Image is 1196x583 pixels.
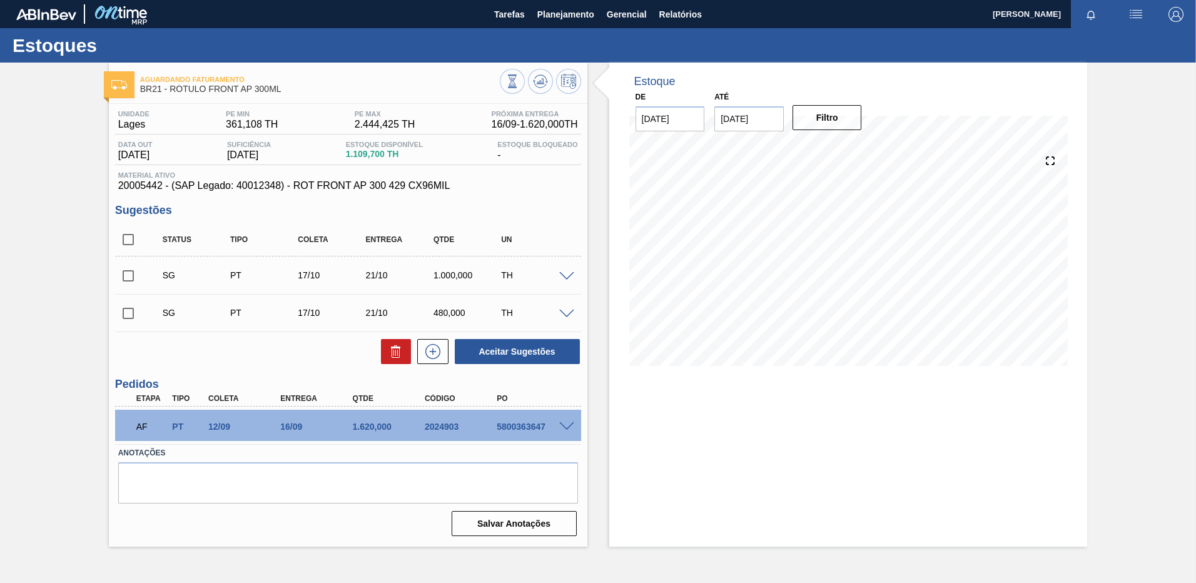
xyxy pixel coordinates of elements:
[492,110,578,118] span: Próxima Entrega
[118,150,153,161] span: [DATE]
[363,308,438,318] div: 21/10/2025
[355,110,415,118] span: PE MAX
[13,38,235,53] h1: Estoques
[160,270,235,280] div: Sugestão Criada
[494,394,574,403] div: PO
[160,308,235,318] div: Sugestão Criada
[793,105,862,130] button: Filtro
[607,7,647,22] span: Gerencial
[1128,7,1143,22] img: userActions
[169,394,206,403] div: Tipo
[227,270,303,280] div: Pedido de Transferência
[16,9,76,20] img: TNhmsLtSVTkK8tSr43FrP2fwEKptu5GPRR3wAAAABJRU5ErkJggg==
[350,394,430,403] div: Qtde
[118,110,149,118] span: Unidade
[227,150,271,161] span: [DATE]
[227,235,303,244] div: Tipo
[363,235,438,244] div: Entrega
[277,394,358,403] div: Entrega
[140,84,500,94] span: BR21 - RÓTULO FRONT AP 300ML
[1168,7,1183,22] img: Logout
[1071,6,1111,23] button: Notificações
[500,69,525,94] button: Visão Geral dos Estoques
[636,106,705,131] input: dd/mm/yyyy
[556,69,581,94] button: Programar Estoque
[430,235,506,244] div: Qtde
[226,110,278,118] span: PE MIN
[346,141,423,148] span: Estoque Disponível
[133,394,171,403] div: Etapa
[118,444,578,462] label: Anotações
[448,338,581,365] div: Aceitar Sugestões
[422,394,502,403] div: Código
[494,7,525,22] span: Tarefas
[205,394,286,403] div: Coleta
[714,93,729,101] label: Até
[115,204,581,217] h3: Sugestões
[422,422,502,432] div: 2024903
[118,171,578,179] span: Material ativo
[411,339,448,364] div: Nova sugestão
[355,119,415,130] span: 2.444,425 TH
[497,141,577,148] span: Estoque Bloqueado
[498,270,574,280] div: TH
[277,422,358,432] div: 16/09/2025
[492,119,578,130] span: 16/09 - 1.620,000 TH
[528,69,553,94] button: Atualizar Gráfico
[226,119,278,130] span: 361,108 TH
[375,339,411,364] div: Excluir Sugestões
[714,106,784,131] input: dd/mm/yyyy
[133,413,171,440] div: Aguardando Faturamento
[295,308,370,318] div: 17/10/2025
[498,308,574,318] div: TH
[430,308,506,318] div: 480,000
[118,141,153,148] span: Data out
[452,511,577,536] button: Salvar Anotações
[350,422,430,432] div: 1.620,000
[494,422,574,432] div: 5800363647
[118,180,578,191] span: 20005442 - (SAP Legado: 40012348) - ROT FRONT AP 300 429 CX96MIL
[494,141,580,161] div: -
[169,422,206,432] div: Pedido de Transferência
[430,270,506,280] div: 1.000,000
[227,308,303,318] div: Pedido de Transferência
[111,80,127,89] img: Ícone
[537,7,594,22] span: Planejamento
[140,76,500,83] span: Aguardando Faturamento
[659,7,702,22] span: Relatórios
[295,270,370,280] div: 17/10/2025
[295,235,370,244] div: Coleta
[346,150,423,159] span: 1.109,700 TH
[636,93,646,101] label: De
[160,235,235,244] div: Status
[136,422,168,432] p: AF
[498,235,574,244] div: UN
[227,141,271,148] span: Suficiência
[118,119,149,130] span: Lages
[205,422,286,432] div: 12/09/2025
[363,270,438,280] div: 21/10/2025
[115,378,581,391] h3: Pedidos
[455,339,580,364] button: Aceitar Sugestões
[634,75,676,88] div: Estoque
